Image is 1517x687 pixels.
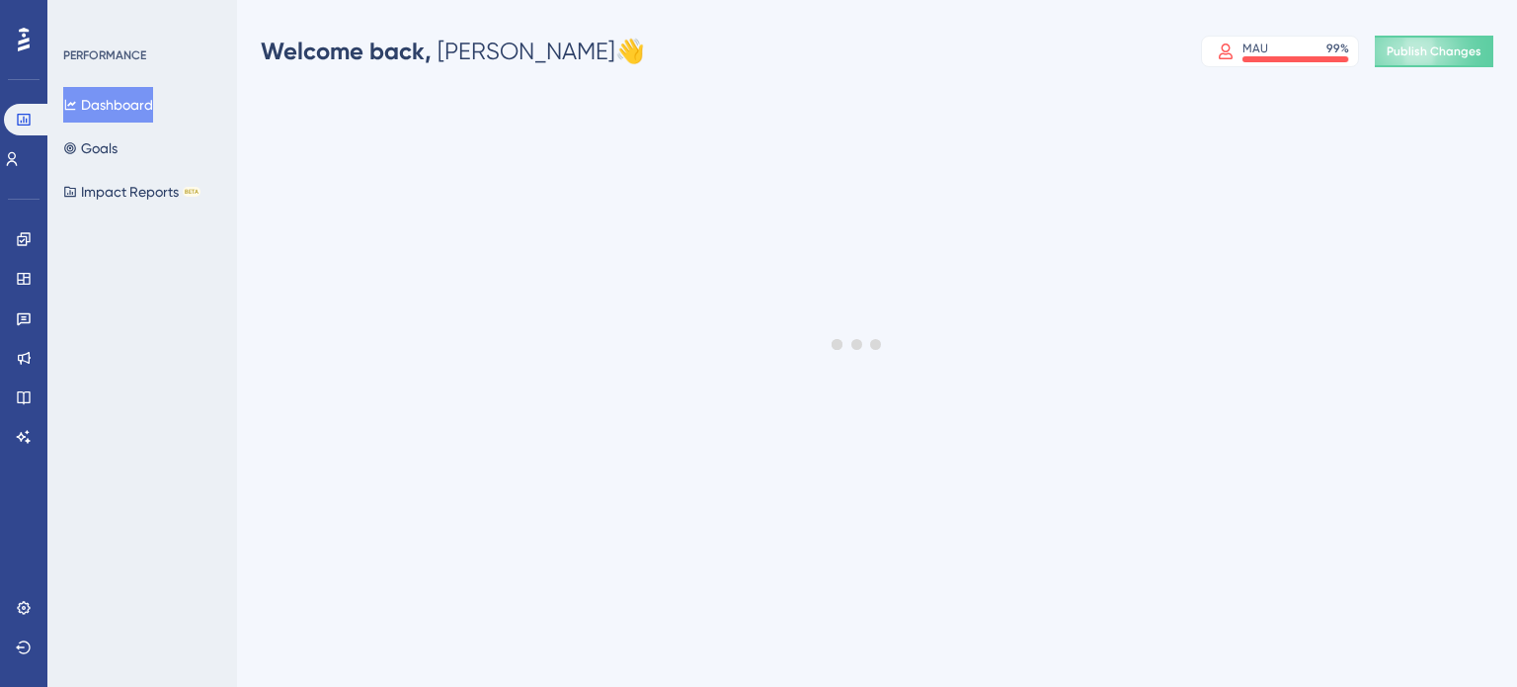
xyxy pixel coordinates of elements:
[1387,43,1481,59] span: Publish Changes
[63,174,200,210] button: Impact ReportsBETA
[63,87,153,123] button: Dashboard
[261,37,432,65] span: Welcome back,
[1326,41,1349,56] div: 99 %
[63,47,146,63] div: PERFORMANCE
[1242,41,1268,56] div: MAU
[183,187,200,197] div: BETA
[1375,36,1493,67] button: Publish Changes
[63,130,118,166] button: Goals
[261,36,645,67] div: [PERSON_NAME] 👋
